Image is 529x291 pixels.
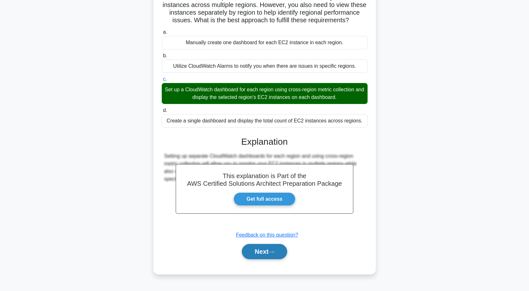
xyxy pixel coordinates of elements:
span: b. [163,53,167,58]
div: Utilize CloudWatch Alarms to notify you when there are issues in specific regions. [162,59,368,73]
span: a. [163,29,167,35]
span: d. [163,107,167,113]
button: Next [242,244,287,259]
a: Feedback on this question? [236,232,298,238]
div: Set up a CloudWatch dashboard for each region using cross-region metric collection and display th... [162,83,368,104]
span: c. [163,76,167,82]
h3: Explanation [166,136,364,147]
div: Setting up separate CloudWatch dashboards for each region and using cross-region metric collectio... [164,152,365,183]
div: Create a single dashboard and display the total count of EC2 instances across regions. [162,114,368,128]
div: Manually create one dashboard for each EC2 instance in each region. [162,36,368,49]
a: Get full access [234,192,295,206]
